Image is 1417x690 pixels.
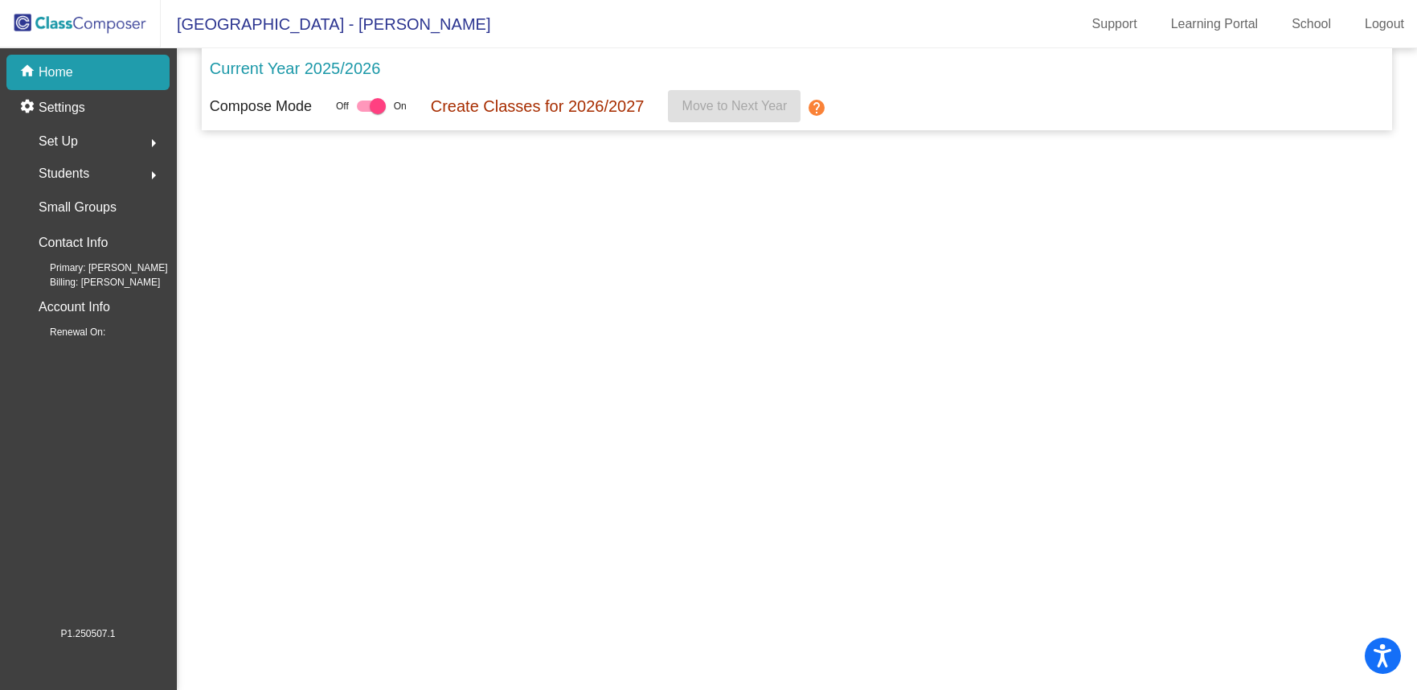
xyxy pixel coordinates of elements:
mat-icon: settings [19,98,39,117]
p: Settings [39,98,85,117]
p: Home [39,63,73,82]
span: Students [39,162,89,185]
span: [GEOGRAPHIC_DATA] - [PERSON_NAME] [161,11,490,37]
span: On [394,99,407,113]
span: Move to Next Year [682,99,788,113]
p: Small Groups [39,196,117,219]
p: Compose Mode [210,96,312,117]
mat-icon: arrow_right [144,133,163,153]
span: Billing: [PERSON_NAME] [24,275,160,290]
mat-icon: arrow_right [144,166,163,185]
a: Logout [1352,11,1417,37]
a: Support [1079,11,1150,37]
mat-icon: help [807,98,826,117]
p: Contact Info [39,232,108,254]
span: Set Up [39,130,78,153]
mat-icon: home [19,63,39,82]
p: Create Classes for 2026/2027 [431,94,645,118]
span: Renewal On: [24,325,105,339]
a: School [1279,11,1344,37]
p: Current Year 2025/2026 [210,56,380,80]
button: Move to Next Year [668,90,801,122]
span: Primary: [PERSON_NAME] [24,261,168,275]
a: Learning Portal [1158,11,1272,37]
span: Off [336,99,349,113]
p: Account Info [39,296,110,318]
